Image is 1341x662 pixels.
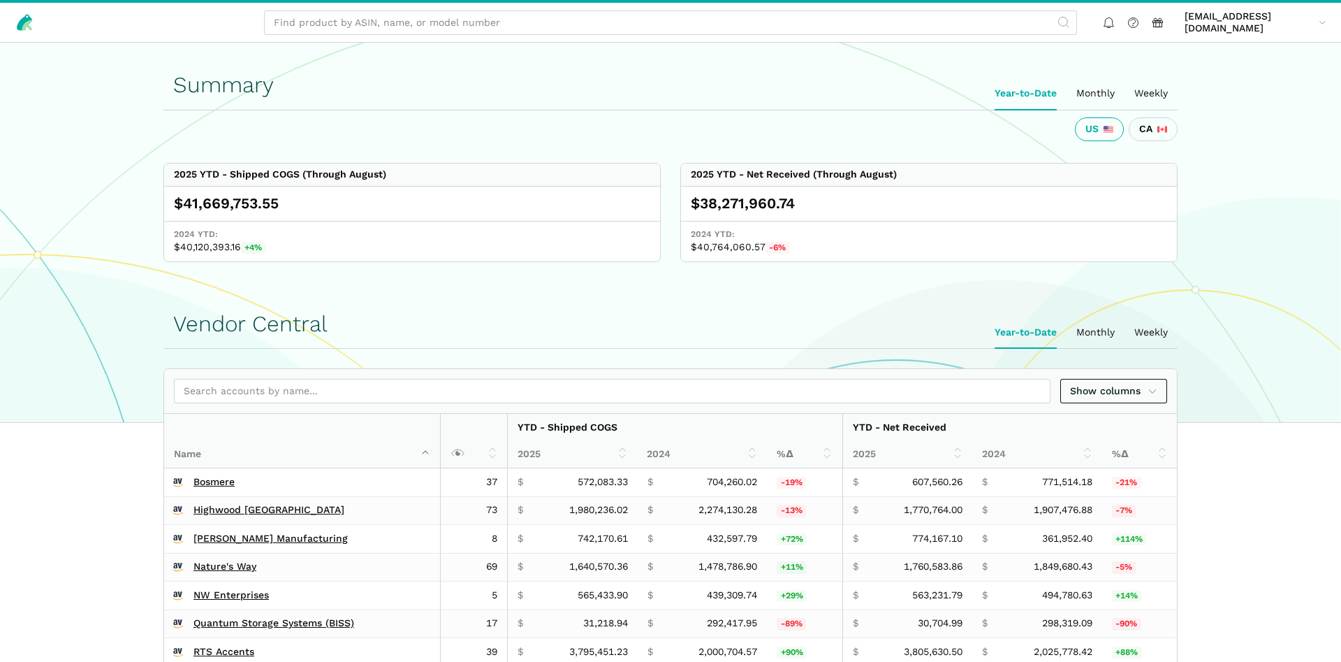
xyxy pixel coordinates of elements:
[1157,124,1167,134] img: 243-canada-6dcbff6b5ddfbc3d576af9e026b5d206327223395eaa30c1e22b34077c083801.svg
[241,242,266,254] span: +4%
[518,476,523,489] span: $
[765,242,790,254] span: -6%
[441,496,508,525] td: 73
[982,561,988,573] span: $
[972,441,1102,468] th: 2024: activate to sort column ascending
[904,561,962,573] span: 1,760,583.86
[518,617,523,630] span: $
[1067,317,1124,349] ui-tab: Monthly
[767,582,842,610] td: 28.71%
[647,589,653,602] span: $
[698,504,757,517] span: 2,274,130.28
[583,617,628,630] span: 31,218.94
[1180,8,1331,37] a: [EMAIL_ADDRESS][DOMAIN_NAME]
[1034,561,1092,573] span: 1,849,680.43
[647,646,653,659] span: $
[647,476,653,489] span: $
[518,504,523,517] span: $
[691,229,1167,241] span: 2024 YTD:
[1104,124,1113,134] img: 226-united-states-3a775d967d35a21fe9d819e24afa6dfbf763e8f1ec2e2b5a04af89618ae55acb.svg
[578,589,628,602] span: 565,433.90
[985,317,1067,349] ui-tab: Year-to-Date
[193,561,256,573] a: Nature's Way
[777,477,806,489] span: -19%
[193,476,235,489] a: Bosmere
[912,533,962,545] span: 774,167.10
[193,533,348,545] a: [PERSON_NAME] Manufacturing
[164,414,441,468] th: Name : activate to sort column descending
[1102,468,1177,496] td: -21.25%
[1042,589,1092,602] span: 494,780.63
[918,617,962,630] span: 30,704.99
[174,229,650,241] span: 2024 YTD:
[698,646,757,659] span: 2,000,704.57
[1112,647,1142,659] span: +88%
[767,525,842,554] td: 71.56%
[707,589,757,602] span: 439,309.74
[518,561,523,573] span: $
[1139,123,1152,136] span: CA
[569,561,628,573] span: 1,640,570.36
[982,504,988,517] span: $
[853,589,858,602] span: $
[1102,582,1177,610] td: 13.83%
[853,476,858,489] span: $
[518,533,523,545] span: $
[1112,477,1141,489] span: -21%
[707,533,757,545] span: 432,597.79
[441,525,508,554] td: 8
[518,646,523,659] span: $
[441,414,508,468] th: : activate to sort column ascending
[173,73,1168,97] h1: Summary
[1185,10,1314,35] span: [EMAIL_ADDRESS][DOMAIN_NAME]
[691,194,1167,213] div: $38,271,960.74
[173,312,1168,336] h1: Vendor Central
[853,646,858,659] span: $
[174,194,650,213] div: $41,669,753.55
[508,441,638,468] th: 2025: activate to sort column ascending
[777,647,807,659] span: +90%
[193,504,344,517] a: Highwood [GEOGRAPHIC_DATA]
[767,441,842,468] th: %Δ: activate to sort column ascending
[569,504,628,517] span: 1,980,236.02
[982,533,988,545] span: $
[647,617,653,630] span: $
[777,618,806,631] span: -89%
[691,241,1167,254] span: $40,764,060.57
[193,646,254,659] a: RTS Accents
[518,422,617,433] strong: YTD - Shipped COGS
[1102,496,1177,525] td: -7.17%
[777,505,806,517] span: -13%
[1112,561,1136,574] span: -5%
[1060,379,1168,403] a: Show columns
[441,610,508,638] td: 17
[767,468,842,496] td: -18.77%
[1102,441,1177,468] th: %Δ: activate to sort column ascending
[1102,610,1177,638] td: -89.71%
[767,610,842,638] td: -89.32%
[982,476,988,489] span: $
[691,168,897,181] div: 2025 YTD - Net Received (Through August)
[767,553,842,582] td: 10.94%
[578,476,628,489] span: 572,083.33
[518,589,523,602] span: $
[982,617,988,630] span: $
[1112,618,1141,631] span: -90%
[842,441,972,468] th: 2025: activate to sort column ascending
[193,589,269,602] a: NW Enterprises
[647,504,653,517] span: $
[707,617,757,630] span: 292,417.95
[904,504,962,517] span: 1,770,764.00
[912,589,962,602] span: 563,231.79
[777,561,807,574] span: +11%
[707,476,757,489] span: 704,260.02
[698,561,757,573] span: 1,478,786.90
[647,561,653,573] span: $
[1085,123,1099,136] span: US
[1042,617,1092,630] span: 298,319.09
[1070,384,1158,398] span: Show columns
[441,468,508,496] td: 37
[441,582,508,610] td: 5
[1102,525,1177,554] td: 113.89%
[1067,78,1124,110] ui-tab: Monthly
